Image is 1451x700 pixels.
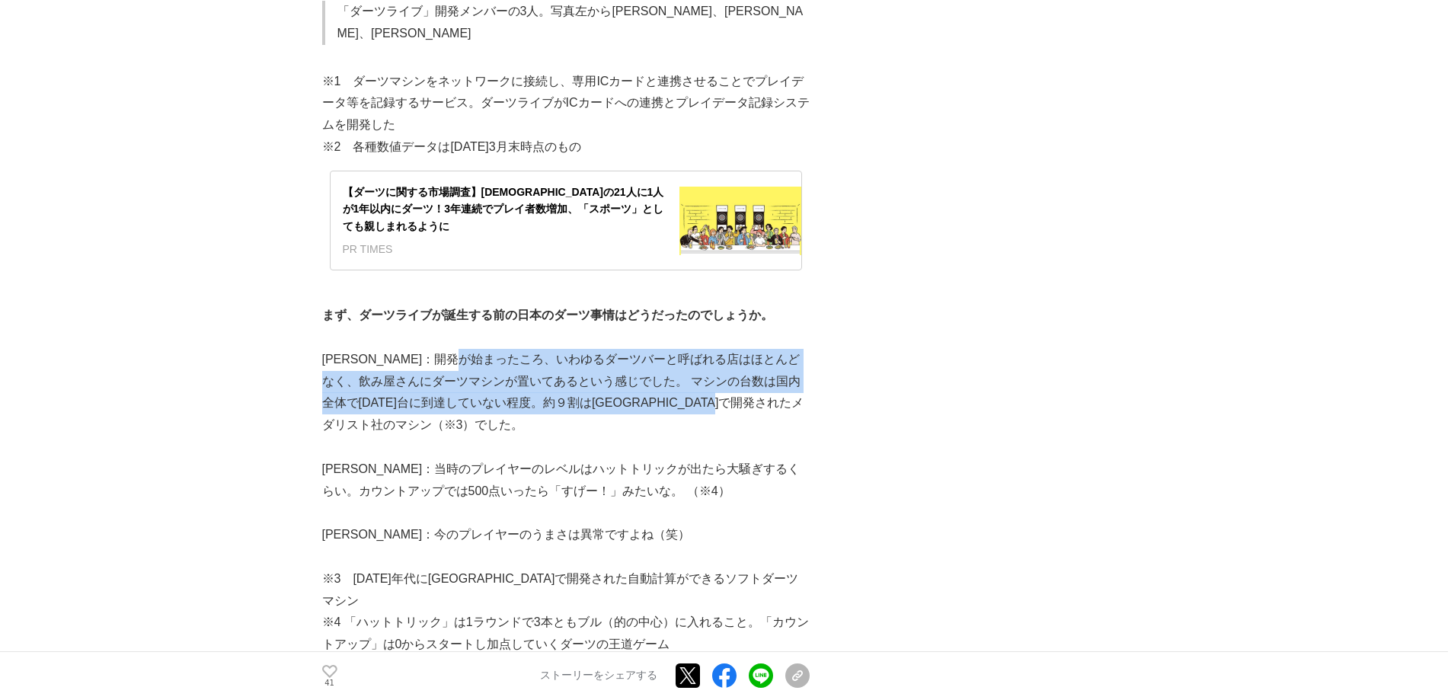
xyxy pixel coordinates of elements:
[322,568,810,612] p: ※3 [DATE]年代に[GEOGRAPHIC_DATA]で開発された自動計算ができるソフトダーツマシン
[322,308,773,321] strong: まず、ダーツライブが誕生する前の日本のダーツ事情はどうだったのでしょうか。
[540,670,657,683] p: ストーリーをシェアする
[330,171,802,271] a: 【ダーツに関する市場調査】[DEMOGRAPHIC_DATA]の21人に1人が1年以内にダーツ！3年連続でプレイ者数増加、「スポーツ」としても親しまれるようにPR TIMES
[322,459,810,503] p: [PERSON_NAME]：当時のプレイヤーのレベルはハットトリックが出たら大騒ぎするくらい。カウントアップでは500点いったら「すげー！」みたいな。 （※4）
[322,679,337,687] p: 41
[322,524,810,546] p: [PERSON_NAME]：今のプレイヤーのうまさは異常ですよね（笑）
[322,136,810,158] p: ※2 各種数値データは[DATE]3月末時点のもの
[343,184,667,235] div: 【ダーツに関する市場調査】[DEMOGRAPHIC_DATA]の21人に1人が1年以内にダーツ！3年連続でプレイ者数増加、「スポーツ」としても親しまれるように
[322,612,810,656] p: ※4 「ハットトリック」は1ラウンドで3本ともブル（的の中心）に入れること。「カウントアップ」は0からスタートし加点していくダーツの王道ゲーム
[322,71,810,136] p: ※1 ダーツマシンをネットワークに接続し、専用ICカードと連携させることでプレイデータ等を記録するサービス。ダーツライブがICカードへの連携とプレイデータ記録システムを開発した
[343,241,667,257] div: PR TIMES
[337,1,810,45] p: 「ダーツライブ」開発メンバーの3人。写真左から[PERSON_NAME]、[PERSON_NAME]、[PERSON_NAME]
[322,349,810,436] p: [PERSON_NAME]：開発が始まったころ、いわゆるダーツバーと呼ばれる店はほとんどなく、飲み屋さんにダーツマシンが置いてあるという感じでした。 マシンの台数は国内全体で[DATE]台に到達...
